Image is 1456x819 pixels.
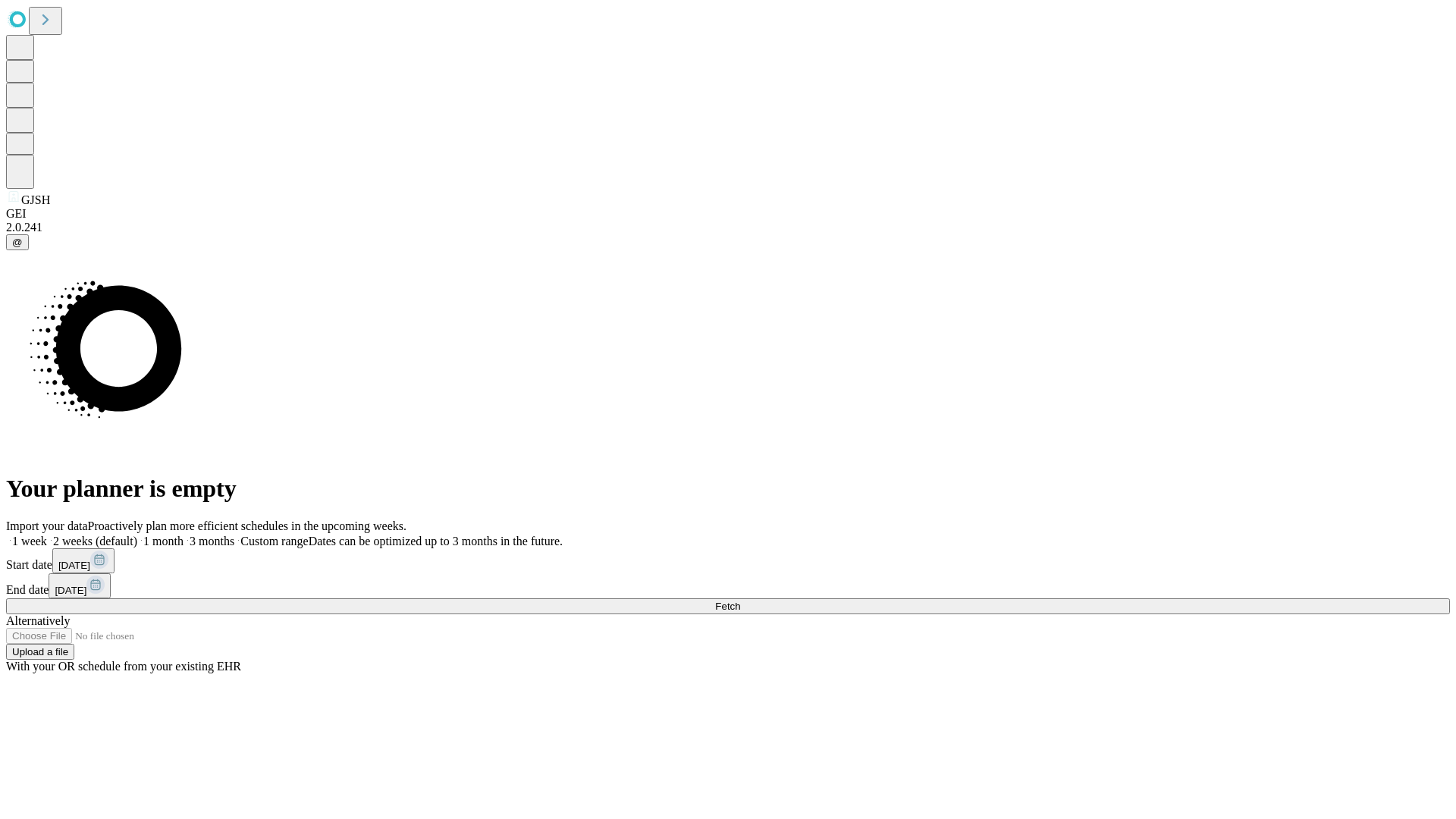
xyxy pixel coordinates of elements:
span: Custom range [240,535,308,548]
span: 1 week [12,535,47,548]
span: 3 months [190,535,234,548]
span: [DATE] [55,585,86,596]
span: With your OR schedule from your existing EHR [6,660,241,673]
div: 2.0.241 [6,221,1450,234]
button: Upload a file [6,644,74,660]
span: Fetch [715,601,740,612]
span: [DATE] [58,560,90,571]
span: Proactively plan more efficient schedules in the upcoming weeks. [88,519,406,532]
div: Start date [6,548,1450,573]
div: End date [6,573,1450,598]
button: Fetch [6,598,1450,614]
div: GEI [6,207,1450,221]
span: GJSH [21,193,50,206]
span: @ [12,237,23,248]
button: [DATE] [52,548,115,573]
button: @ [6,234,29,250]
span: Alternatively [6,614,70,627]
button: [DATE] [49,573,111,598]
h1: Your planner is empty [6,475,1450,503]
span: Dates can be optimized up to 3 months in the future. [309,535,563,548]
span: Import your data [6,519,88,532]
span: 2 weeks (default) [53,535,137,548]
span: 1 month [143,535,184,548]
